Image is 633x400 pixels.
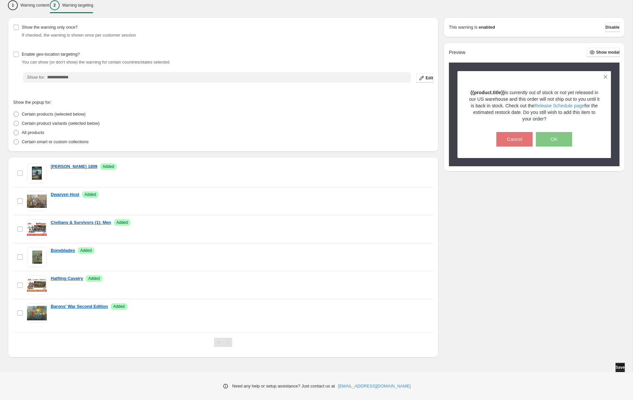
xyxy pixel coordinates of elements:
span: Added [117,220,128,225]
p: Warning content [20,3,49,8]
p: This warning is [449,24,478,31]
button: Disable [605,23,619,32]
span: Save [616,365,625,370]
a: [EMAIL_ADDRESS][DOMAIN_NAME] [338,383,411,389]
p: All products [22,129,44,136]
strong: enabled [479,24,495,31]
span: Added [103,164,114,169]
nav: Pagination [214,338,232,347]
button: Cancel [496,132,533,147]
a: Dwarven Host [51,191,79,198]
span: Show the warning only once? [22,25,78,30]
a: Barons' War Second Edition [51,303,108,310]
button: Save [616,363,625,372]
span: If checked, the warning is shown once per customer session [22,33,136,38]
span: Show the popup for: [13,100,51,105]
h2: Preview [449,50,465,55]
div: 1 [8,0,18,10]
span: Certain products (selected below) [22,112,86,117]
a: Civilians & Survivors (1): Men [51,219,111,226]
button: OK [536,132,572,147]
a: Release Schedule page [535,103,585,108]
a: Halfling Cavalry [51,275,83,282]
span: You can show (or don't show) the warning for certain countries/states selected [22,60,170,65]
span: Added [88,276,100,281]
span: Enable geo-location targeting? [22,52,80,57]
span: Disable [605,25,619,30]
span: Added [80,248,92,253]
div: 2 [50,0,60,10]
a: Boneblades [51,247,75,254]
p: Warning targeting [62,3,93,8]
span: Show for: [27,75,45,80]
span: Edit [426,75,433,81]
span: Added [85,192,96,197]
a: [PERSON_NAME] 1809 [51,163,97,170]
span: Show modal [596,50,619,55]
button: Show modal [587,48,619,57]
strong: {{product.title}} [470,90,505,95]
span: Added [113,304,125,309]
button: Edit [416,73,433,83]
span: Certain product variants (selected below) [22,121,99,126]
p: is currently out of stock or not yet released in our US warehouse and this order will not ship ou... [469,89,600,122]
p: Certain smart or custom collections [22,139,89,145]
